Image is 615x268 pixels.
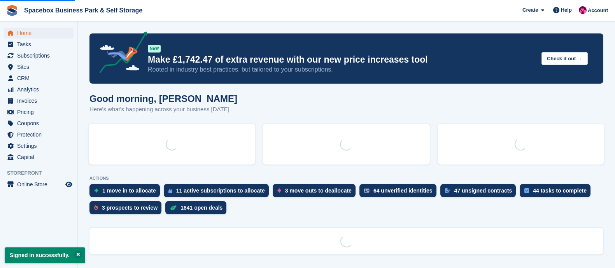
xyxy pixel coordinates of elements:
span: Sites [17,61,64,72]
a: Spacebox Business Park & Self Storage [21,4,145,17]
img: prospect-51fa495bee0391a8d652442698ab0144808aea92771e9ea1ae160a38d050c398.svg [94,205,98,210]
a: menu [4,39,74,50]
span: Help [561,6,572,14]
a: Preview store [64,180,74,189]
p: Here's what's happening across your business [DATE] [89,105,237,114]
span: Tasks [17,39,64,50]
img: move_ins_to_allocate_icon-fdf77a2bb77ea45bf5b3d319d69a93e2d87916cf1d5bf7949dd705db3b84f3ca.svg [94,188,98,193]
span: Settings [17,140,64,151]
p: Signed in successfully. [5,247,85,263]
h1: Good morning, [PERSON_NAME] [89,93,237,104]
div: 64 unverified identities [373,187,433,194]
span: CRM [17,73,64,84]
span: Subscriptions [17,50,64,61]
img: active_subscription_to_allocate_icon-d502201f5373d7db506a760aba3b589e785aa758c864c3986d89f69b8ff3... [168,188,172,193]
a: menu [4,140,74,151]
a: menu [4,107,74,117]
a: menu [4,28,74,39]
p: ACTIONS [89,176,603,181]
a: menu [4,129,74,140]
span: Create [522,6,538,14]
div: 1841 open deals [180,205,223,211]
a: menu [4,179,74,190]
img: price-adjustments-announcement-icon-8257ccfd72463d97f412b2fc003d46551f7dbcb40ab6d574587a9cd5c0d94... [93,32,147,76]
p: Rooted in industry best practices, but tailored to your subscriptions. [148,65,535,74]
a: menu [4,152,74,163]
a: 1841 open deals [165,201,230,218]
div: 11 active subscriptions to allocate [176,187,265,194]
a: menu [4,95,74,106]
div: 1 move in to allocate [102,187,156,194]
div: 3 prospects to review [102,205,158,211]
button: Check it out → [541,52,588,65]
div: NEW [148,45,161,53]
a: 44 tasks to complete [520,184,594,201]
a: 1 move in to allocate [89,184,164,201]
div: 44 tasks to complete [533,187,587,194]
p: Make £1,742.47 of extra revenue with our new price increases tool [148,54,535,65]
a: 64 unverified identities [359,184,440,201]
img: stora-icon-8386f47178a22dfd0bd8f6a31ec36ba5ce8667c1dd55bd0f319d3a0aa187defe.svg [6,5,18,16]
img: Avishka Chauhan [579,6,587,14]
img: task-75834270c22a3079a89374b754ae025e5fb1db73e45f91037f5363f120a921f8.svg [524,188,529,193]
span: Account [588,7,608,14]
div: 47 unsigned contracts [454,187,512,194]
a: 3 move outs to deallocate [273,184,359,201]
img: move_outs_to_deallocate_icon-f764333ba52eb49d3ac5e1228854f67142a1ed5810a6f6cc68b1a99e826820c5.svg [277,188,281,193]
div: 3 move outs to deallocate [285,187,352,194]
span: Home [17,28,64,39]
a: menu [4,50,74,61]
a: menu [4,73,74,84]
img: contract_signature_icon-13c848040528278c33f63329250d36e43548de30e8caae1d1a13099fd9432cc5.svg [445,188,450,193]
span: Capital [17,152,64,163]
a: 47 unsigned contracts [440,184,520,201]
span: Online Store [17,179,64,190]
a: 3 prospects to review [89,201,165,218]
a: menu [4,118,74,129]
span: Invoices [17,95,64,106]
span: Coupons [17,118,64,129]
span: Storefront [7,169,77,177]
a: menu [4,61,74,72]
img: verify_identity-adf6edd0f0f0b5bbfe63781bf79b02c33cf7c696d77639b501bdc392416b5a36.svg [364,188,370,193]
img: deal-1b604bf984904fb50ccaf53a9ad4b4a5d6e5aea283cecdc64d6e3604feb123c2.svg [170,205,177,210]
span: Analytics [17,84,64,95]
span: Protection [17,129,64,140]
a: 11 active subscriptions to allocate [164,184,273,201]
a: menu [4,84,74,95]
span: Pricing [17,107,64,117]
